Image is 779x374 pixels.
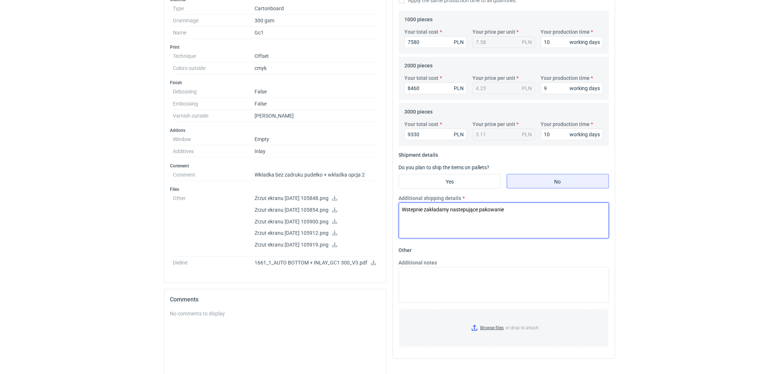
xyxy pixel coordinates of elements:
[405,60,433,68] legend: 2000 pieces
[399,244,412,253] legend: Other
[541,82,603,94] input: 0
[570,131,600,138] div: working days
[173,145,255,158] dt: Additives
[399,174,501,189] label: Yes
[522,38,532,46] div: PLN
[170,80,381,86] h3: Finish
[255,50,378,62] dd: Offset
[405,28,439,36] label: Your total cost
[399,309,609,347] label: or drop to attach
[454,85,464,92] div: PLN
[399,203,609,238] textarea: Wstepnie zakładamy nastepujące pakowanie
[522,85,532,92] div: PLN
[255,230,378,237] p: Zrzut ekranu [DATE] 105912.png
[454,38,464,46] div: PLN
[399,259,437,266] label: Additional notes
[173,50,255,62] dt: Technique
[255,27,378,39] dd: Gc1
[255,219,378,225] p: Zrzut ekranu [DATE] 105900.png
[170,295,381,304] h2: Comments
[173,169,255,181] dt: Comment
[405,14,433,22] legend: 1000 pieces
[173,110,255,122] dt: Varnish outside
[173,192,255,257] dt: Other
[541,74,590,82] label: Your production time
[405,36,467,48] input: 0
[170,163,381,169] h3: Comment
[255,207,378,214] p: Zrzut ekranu [DATE] 105854.png
[255,195,378,202] p: Zrzut ekranu [DATE] 105848.png
[473,121,516,128] label: Your price per unit
[170,44,381,50] h3: Print
[173,98,255,110] dt: Embossing
[255,3,378,15] dd: Cartonboard
[255,260,378,266] p: 1661_1_AUTO BOTTOM + INLAY_GC1 300_V3.pdf
[507,174,609,189] label: No
[173,15,255,27] dt: Grammage
[473,74,516,82] label: Your price per unit
[405,74,439,82] label: Your total cost
[399,149,438,158] legend: Shipment details
[570,38,600,46] div: working days
[170,186,381,192] h3: Files
[522,131,532,138] div: PLN
[454,131,464,138] div: PLN
[405,106,433,115] legend: 3000 pieces
[173,3,255,15] dt: Type
[173,86,255,98] dt: Debossing
[255,145,378,158] dd: Inlay
[405,82,467,94] input: 0
[405,129,467,140] input: 0
[170,127,381,133] h3: Addons
[255,110,378,122] dd: [PERSON_NAME]
[541,121,590,128] label: Your production time
[255,86,378,98] dd: False
[255,15,378,27] dd: 300 gsm
[255,62,378,74] dd: cmyk
[170,310,381,317] div: No comments to display
[255,169,378,181] dd: Wkładka bez zadruku pudełko + wkładka opcja 2
[255,242,378,248] p: Zrzut ekranu [DATE] 105919.png
[173,27,255,39] dt: Name
[570,85,600,92] div: working days
[255,98,378,110] dd: False
[473,28,516,36] label: Your price per unit
[399,195,461,202] label: Additional shipping details
[405,121,439,128] label: Your total cost
[173,257,255,271] dt: Dieline
[255,133,378,145] dd: Empty
[173,62,255,74] dt: Colors outside
[541,28,590,36] label: Your production time
[541,129,603,140] input: 0
[173,133,255,145] dt: Window
[541,36,603,48] input: 0
[399,164,490,170] label: Do you plan to ship the items on pallets?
